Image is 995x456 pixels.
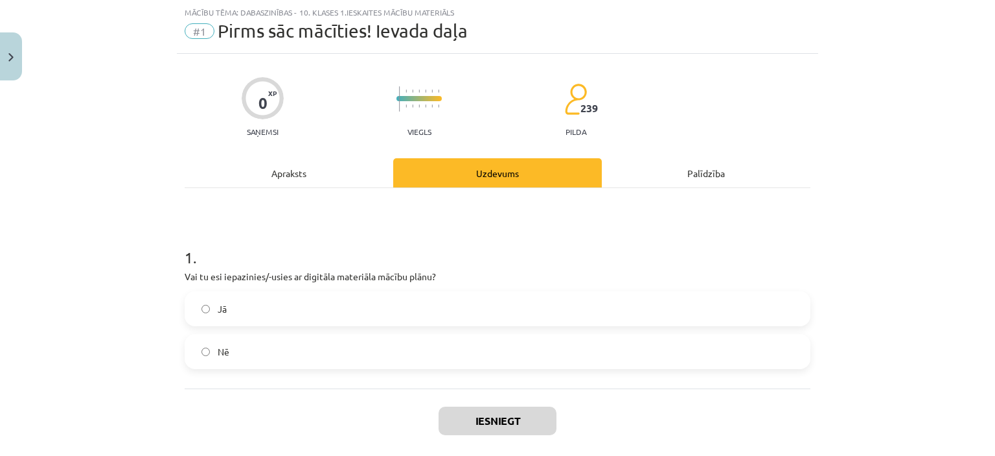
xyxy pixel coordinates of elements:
span: 239 [580,102,598,114]
img: icon-short-line-57e1e144782c952c97e751825c79c345078a6d821885a25fce030b3d8c18986b.svg [412,90,413,93]
input: Jā [201,305,210,313]
img: icon-short-line-57e1e144782c952c97e751825c79c345078a6d821885a25fce030b3d8c18986b.svg [438,90,439,93]
img: icon-short-line-57e1e144782c952c97e751825c79c345078a6d821885a25fce030b3d8c18986b.svg [425,104,426,108]
p: Saņemsi [242,127,284,136]
span: Jā [218,302,227,316]
img: icon-short-line-57e1e144782c952c97e751825c79c345078a6d821885a25fce030b3d8c18986b.svg [412,104,413,108]
img: icon-close-lesson-0947bae3869378f0d4975bcd49f059093ad1ed9edebbc8119c70593378902aed.svg [8,53,14,62]
div: Mācību tēma: Dabaszinības - 10. klases 1.ieskaites mācību materiāls [185,8,810,17]
span: #1 [185,23,214,39]
img: icon-long-line-d9ea69661e0d244f92f715978eff75569469978d946b2353a9bb055b3ed8787d.svg [399,86,400,112]
img: icon-short-line-57e1e144782c952c97e751825c79c345078a6d821885a25fce030b3d8c18986b.svg [425,90,426,93]
img: icon-short-line-57e1e144782c952c97e751825c79c345078a6d821885a25fce030b3d8c18986b.svg [418,104,420,108]
input: Nē [201,348,210,356]
img: icon-short-line-57e1e144782c952c97e751825c79c345078a6d821885a25fce030b3d8c18986b.svg [406,104,407,108]
span: XP [268,90,277,97]
img: icon-short-line-57e1e144782c952c97e751825c79c345078a6d821885a25fce030b3d8c18986b.svg [438,104,439,108]
h1: 1 . [185,226,810,266]
img: icon-short-line-57e1e144782c952c97e751825c79c345078a6d821885a25fce030b3d8c18986b.svg [418,90,420,93]
div: 0 [258,94,268,112]
p: Viegls [407,127,431,136]
span: Pirms sāc mācīties! Ievada daļa [218,20,468,42]
p: pilda [566,127,586,136]
button: Iesniegt [439,407,556,435]
p: Vai tu esi iepazinies/-usies ar digitāla materiāla mācību plānu? [185,270,810,283]
div: Apraksts [185,158,393,187]
img: students-c634bb4e5e11cddfef0936a35e636f08e4e9abd3cc4e673bd6f9a4125e45ecb1.svg [564,83,587,115]
img: icon-short-line-57e1e144782c952c97e751825c79c345078a6d821885a25fce030b3d8c18986b.svg [431,90,433,93]
img: icon-short-line-57e1e144782c952c97e751825c79c345078a6d821885a25fce030b3d8c18986b.svg [406,90,407,93]
span: Nē [218,345,229,359]
img: icon-short-line-57e1e144782c952c97e751825c79c345078a6d821885a25fce030b3d8c18986b.svg [431,104,433,108]
div: Palīdzība [602,158,810,187]
div: Uzdevums [393,158,602,187]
